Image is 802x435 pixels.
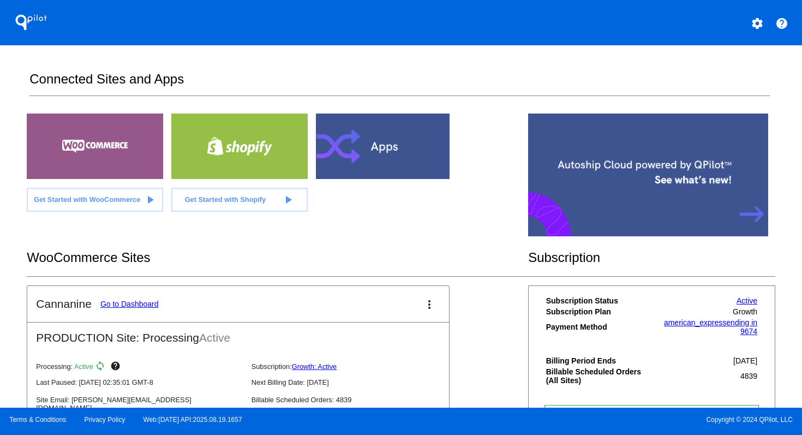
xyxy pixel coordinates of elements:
th: Billing Period Ends [546,356,652,366]
mat-icon: settings [751,17,764,30]
span: Active [199,331,230,344]
p: Billable Scheduled Orders: 4839 [252,396,458,404]
mat-icon: sync [95,361,108,374]
a: Go to Dashboard [100,300,159,308]
a: Terms & Conditions [9,416,66,424]
p: Site Email: [PERSON_NAME][EMAIL_ADDRESS][DOMAIN_NAME] [36,396,242,412]
a: Web:[DATE] API:2025.08.19.1657 [143,416,242,424]
a: Get Started with WooCommerce [27,188,163,212]
a: Active [737,296,757,305]
span: [DATE] [733,356,757,365]
h2: WooCommerce Sites [27,250,528,265]
a: american_expressending in 9674 [664,318,757,336]
h2: Connected Sites and Apps [29,71,769,96]
th: Subscription Status [546,296,652,306]
mat-icon: play_arrow [143,193,157,206]
h1: QPilot [9,11,53,33]
span: Copyright © 2024 QPilot, LLC [410,416,793,424]
mat-icon: play_arrow [282,193,295,206]
h2: Subscription [528,250,775,265]
th: Subscription Plan [546,307,652,317]
a: Growth: Active [292,362,337,371]
span: Get Started with Shopify [185,195,266,204]
mat-icon: help [110,361,123,374]
mat-icon: more_vert [423,298,436,311]
p: Subscription: [252,362,458,371]
a: Get Started with Shopify [171,188,308,212]
span: Growth [733,307,757,316]
p: Last Paused: [DATE] 02:35:01 GMT-8 [36,378,242,386]
h2: Cannanine [36,297,92,311]
th: Payment Method [546,318,652,336]
mat-icon: help [775,17,788,30]
h2: PRODUCTION Site: Processing [27,323,449,344]
p: Processing: [36,361,242,374]
span: 4839 [740,372,757,380]
span: Active [74,362,93,371]
span: american_express [664,318,726,327]
a: Privacy Policy [85,416,125,424]
th: Billable Scheduled Orders (All Sites) [546,367,652,385]
span: Get Started with WooCommerce [34,195,140,204]
p: Next Billing Date: [DATE] [252,378,458,386]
